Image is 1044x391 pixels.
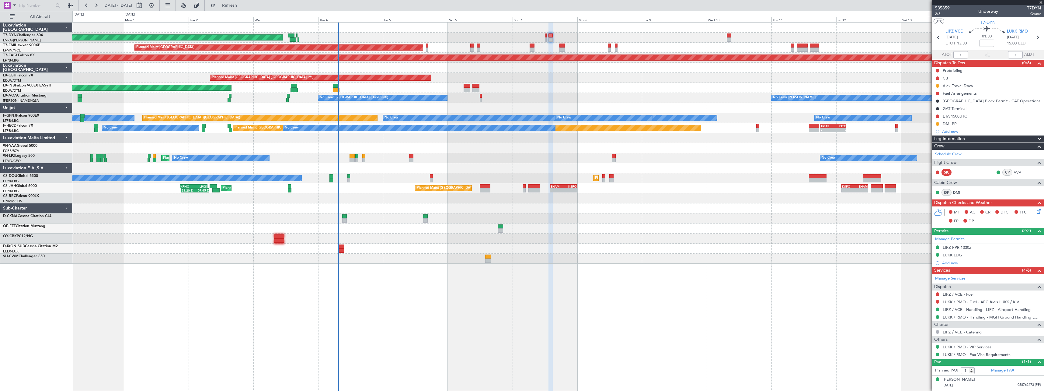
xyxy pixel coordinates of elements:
[3,33,17,37] span: T7-DYN
[833,128,846,132] div: -
[383,17,448,22] div: Fri 5
[836,17,901,22] div: Fri 12
[953,190,967,195] a: DMI
[3,214,18,218] span: D-CKNA
[970,210,975,216] span: AC
[551,188,564,192] div: -
[3,149,19,153] a: FCBB/BZV
[1002,169,1012,176] div: CP
[943,106,966,111] div: GAT Terminal
[1024,52,1034,58] span: ALDT
[1007,41,1017,47] span: 15:00
[3,255,45,258] a: 9H-CWMChallenger 850
[180,185,194,188] div: KRNO
[934,321,949,328] span: Charter
[771,17,836,22] div: Thu 11
[595,174,691,183] div: Planned Maint [GEOGRAPHIC_DATA] ([GEOGRAPHIC_DATA])
[3,48,21,53] a: LFMN/NCE
[3,255,19,258] span: 9H-CWM
[943,98,1040,104] div: [GEOGRAPHIC_DATA] Block Permit - CAT Operations
[943,68,962,73] div: Prebriefing
[3,179,19,183] a: LFPB/LBG
[943,307,1031,312] a: LIPZ / VCE - Handling - LIPZ - Airoport Handling
[943,377,975,383] div: [PERSON_NAME]
[3,33,43,37] a: T7-DYNChallenger 604
[3,194,39,198] a: CS-RRCFalcon 900LX
[935,151,962,157] a: Schedule Crew
[1001,210,1010,216] span: DFC,
[563,188,576,192] div: -
[3,84,51,87] a: LX-INBFalcon 900EX EASy II
[3,98,39,103] a: [PERSON_NAME]/QSA
[943,76,948,81] div: CB
[943,344,991,350] a: LUKK / RMO - VIP Services
[1007,29,1028,35] span: LUKK RMO
[3,234,33,238] a: OY-CBKPC12/NG
[144,113,240,122] div: Planned Maint [GEOGRAPHIC_DATA] ([GEOGRAPHIC_DATA])
[125,12,135,17] div: [DATE]
[3,94,47,97] a: LX-AOACitation Mustang
[182,188,195,192] div: 21:20 Z
[1018,41,1028,47] span: ELDT
[59,17,124,22] div: Sun 31
[943,292,973,297] a: LIPZ / VCE - Fuel
[821,124,833,128] div: UGTB
[1027,11,1041,16] span: Owner
[103,3,132,8] span: [DATE] - [DATE]
[934,179,957,186] span: Cabin Crew
[982,33,992,40] span: 01:30
[551,185,564,188] div: EHAM
[1018,382,1041,388] span: 058762473 (PP)
[318,17,383,22] div: Thu 4
[942,52,952,58] span: ATOT
[3,118,19,123] a: LFPB/LBG
[957,41,967,47] span: 13:30
[3,154,15,158] span: 9H-LPZ
[19,1,54,10] input: Trip Number
[3,84,15,87] span: LX-INB
[943,352,1011,357] a: LUKK / RMO - Pax Visa Requirements
[174,153,188,163] div: No Crew
[3,129,19,133] a: LFPB/LBG
[980,19,996,26] span: T7-DYN
[934,359,941,366] span: Pax
[821,128,833,132] div: -
[816,113,830,122] div: No Crew
[16,15,64,19] span: All Aircraft
[943,91,977,96] div: Fuel Arrangements
[3,245,25,248] span: D-IXON SUB
[253,17,318,22] div: Wed 3
[934,284,951,291] span: Dispatch
[3,194,16,198] span: CS-RRC
[385,113,398,122] div: No Crew
[943,299,1019,305] a: LUKK / RMO - Fuel - AEG fuels LUKK / KIV
[557,113,571,122] div: No Crew
[943,329,982,335] a: LIPZ / VCE - Catering
[212,73,313,82] div: Planned Maint [GEOGRAPHIC_DATA] ([GEOGRAPHIC_DATA] Intl)
[855,188,868,192] div: -
[3,144,37,148] a: 9H-YAAGlobal 5000
[3,174,17,178] span: CS-DOU
[7,12,66,22] button: All Aircraft
[3,44,15,47] span: T7-EMI
[842,185,855,188] div: KSFO
[3,184,37,188] a: CS-JHHGlobal 6000
[943,114,967,119] div: ETA 1500UTC
[3,154,35,158] a: 9H-LPZLegacy 500
[217,3,242,8] span: Refresh
[3,199,22,203] a: DNMM/LOS
[3,224,45,228] a: OE-FZECitation Mustang
[189,17,253,22] div: Tue 2
[954,218,959,224] span: FP
[577,17,642,22] div: Mon 8
[3,245,58,248] a: D-IXON SUBCessna Citation M2
[943,83,973,88] div: Alex Travel Docs
[3,114,16,118] span: F-GPNJ
[941,189,952,196] div: ISP
[3,189,19,193] a: LFPB/LBG
[3,124,16,128] span: F-HECD
[822,153,836,163] div: No Crew
[194,185,207,188] div: LPCS
[3,58,19,63] a: LFPB/LBG
[223,184,318,193] div: Planned Maint [GEOGRAPHIC_DATA] ([GEOGRAPHIC_DATA])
